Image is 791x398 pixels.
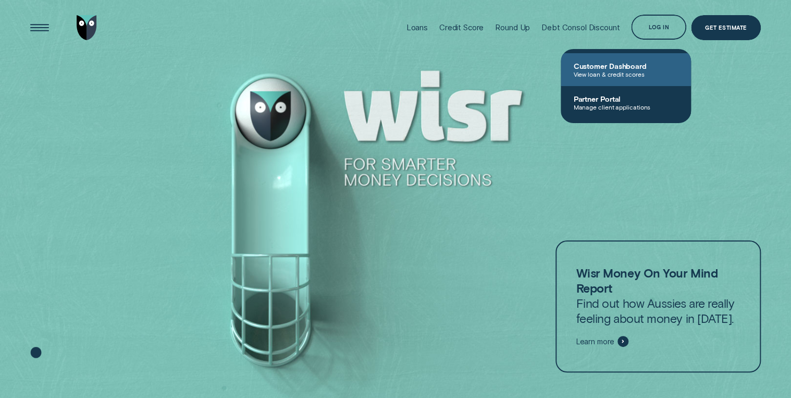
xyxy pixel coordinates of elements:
span: Customer Dashboard [573,62,678,70]
a: Wisr Money On Your Mind ReportFind out how Aussies are really feeling about money in [DATE].Learn... [555,240,761,372]
span: View loan & credit scores [573,70,678,78]
a: Partner PortalManage client applications [561,86,691,119]
div: Credit Score [439,22,484,32]
p: Find out how Aussies are really feeling about money in [DATE]. [576,266,739,325]
div: Round Up [495,22,530,32]
div: Debt Consol Discount [541,22,620,32]
a: Get Estimate [691,15,760,40]
button: Open Menu [27,15,52,40]
strong: Wisr Money On Your Mind Report [576,266,717,295]
a: Customer DashboardView loan & credit scores [561,53,691,86]
span: Partner Portal [573,94,678,103]
button: Log in [631,15,686,40]
img: Wisr [77,15,97,40]
div: Loans [406,22,427,32]
span: Learn more [576,337,614,346]
span: Manage client applications [573,103,678,111]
